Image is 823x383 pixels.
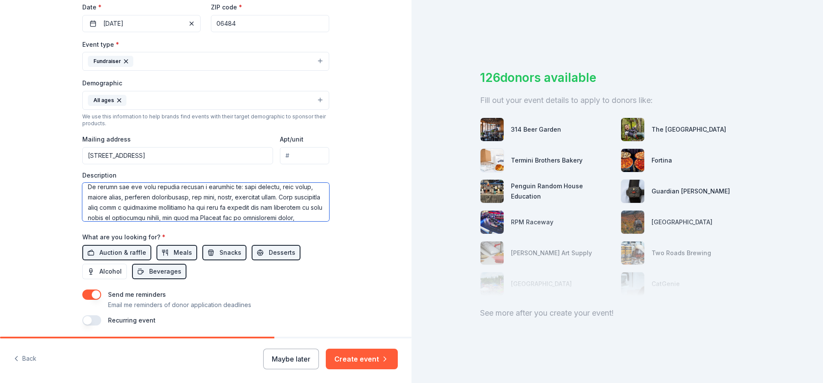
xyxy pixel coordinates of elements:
[82,79,122,87] label: Demographic
[82,52,329,71] button: Fundraiser
[82,183,329,221] textarea: Lo ipsumd si Ametc Adipi Elitsed DO. 4 Eiusmodte inc utl Etdolorem Al Enimadm Veniamq Nostrudexer...
[82,171,117,180] label: Description
[174,247,192,258] span: Meals
[326,349,398,369] button: Create event
[252,245,300,260] button: Desserts
[82,233,165,241] label: What are you looking for?
[82,15,201,32] button: [DATE]
[481,149,504,172] img: photo for Termini Brothers Bakery
[132,264,186,279] button: Beverages
[280,135,303,144] label: Apt/unit
[621,180,644,203] img: photo for Guardian Angel Device
[202,245,246,260] button: Snacks
[511,155,583,166] div: Termini Brothers Bakery
[14,350,36,368] button: Back
[269,247,295,258] span: Desserts
[219,247,241,258] span: Snacks
[82,135,131,144] label: Mailing address
[621,149,644,172] img: photo for Fortina
[652,124,726,135] div: The [GEOGRAPHIC_DATA]
[480,93,754,107] div: Fill out your event details to apply to donors like:
[156,245,197,260] button: Meals
[511,181,614,202] div: Penguin Random House Education
[481,180,504,203] img: photo for Penguin Random House Education
[82,113,329,127] div: We use this information to help brands find events with their target demographic to sponsor their...
[263,349,319,369] button: Maybe later
[82,264,127,279] button: Alcohol
[88,95,126,106] div: All ages
[511,124,561,135] div: 314 Beer Garden
[211,3,242,12] label: ZIP code
[82,91,329,110] button: All ages
[481,118,504,141] img: photo for 314 Beer Garden
[652,155,672,166] div: Fortina
[88,56,133,67] div: Fundraiser
[211,15,329,32] input: 12345 (U.S. only)
[149,266,181,277] span: Beverages
[108,291,166,298] label: Send me reminders
[99,266,122,277] span: Alcohol
[82,147,273,164] input: Enter a US address
[621,118,644,141] img: photo for The Adventure Park
[108,300,251,310] p: Email me reminders of donor application deadlines
[99,247,146,258] span: Auction & raffle
[108,317,156,324] label: Recurring event
[82,40,119,49] label: Event type
[480,306,754,320] div: See more after you create your event!
[652,186,730,196] div: Guardian [PERSON_NAME]
[280,147,329,164] input: #
[82,245,151,260] button: Auction & raffle
[82,3,201,12] label: Date
[480,69,754,87] div: 126 donors available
